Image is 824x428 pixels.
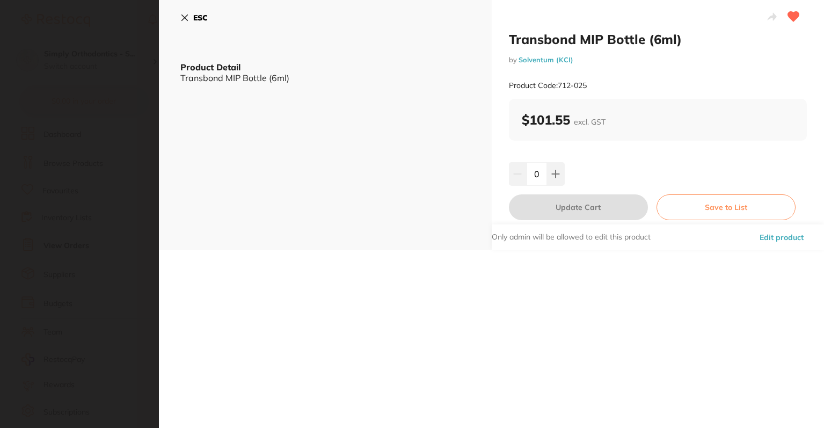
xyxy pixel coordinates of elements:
b: $101.55 [522,112,606,128]
button: Update Cart [509,194,648,220]
button: Save to List [657,194,796,220]
div: Transbond MIP Bottle (6ml) [180,73,470,83]
p: Only admin will be allowed to edit this product [492,232,651,243]
b: Product Detail [180,62,240,72]
a: Solventum (KCI) [519,55,573,64]
small: by [509,56,807,64]
span: excl. GST [574,117,606,127]
h2: Transbond MIP Bottle (6ml) [509,31,807,47]
small: Product Code: 712-025 [509,81,587,90]
button: ESC [180,9,208,27]
b: ESC [193,13,208,23]
button: Edit product [756,224,807,250]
